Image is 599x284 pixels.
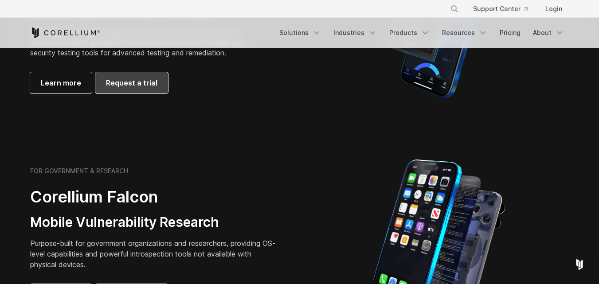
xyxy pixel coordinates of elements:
[528,25,569,41] a: About
[494,25,526,41] a: Pricing
[41,78,81,88] span: Learn more
[30,214,278,231] h3: Mobile Vulnerability Research
[30,72,92,93] a: Learn more
[439,1,569,17] div: Navigation Menu
[95,72,168,93] a: Request a trial
[384,25,435,41] a: Products
[538,1,569,17] a: Login
[569,254,590,275] div: Open Intercom Messenger
[106,78,157,88] span: Request a trial
[328,25,382,41] a: Industries
[30,187,278,207] h2: Corellium Falcon
[274,25,569,41] div: Navigation Menu
[466,1,535,17] a: Support Center
[30,238,278,270] p: Purpose-built for government organizations and researchers, providing OS-level capabilities and p...
[446,1,462,17] button: Search
[437,25,493,41] a: Resources
[274,25,326,41] a: Solutions
[30,167,128,175] h6: FOR GOVERNMENT & RESEARCH
[30,27,101,38] a: Corellium Home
